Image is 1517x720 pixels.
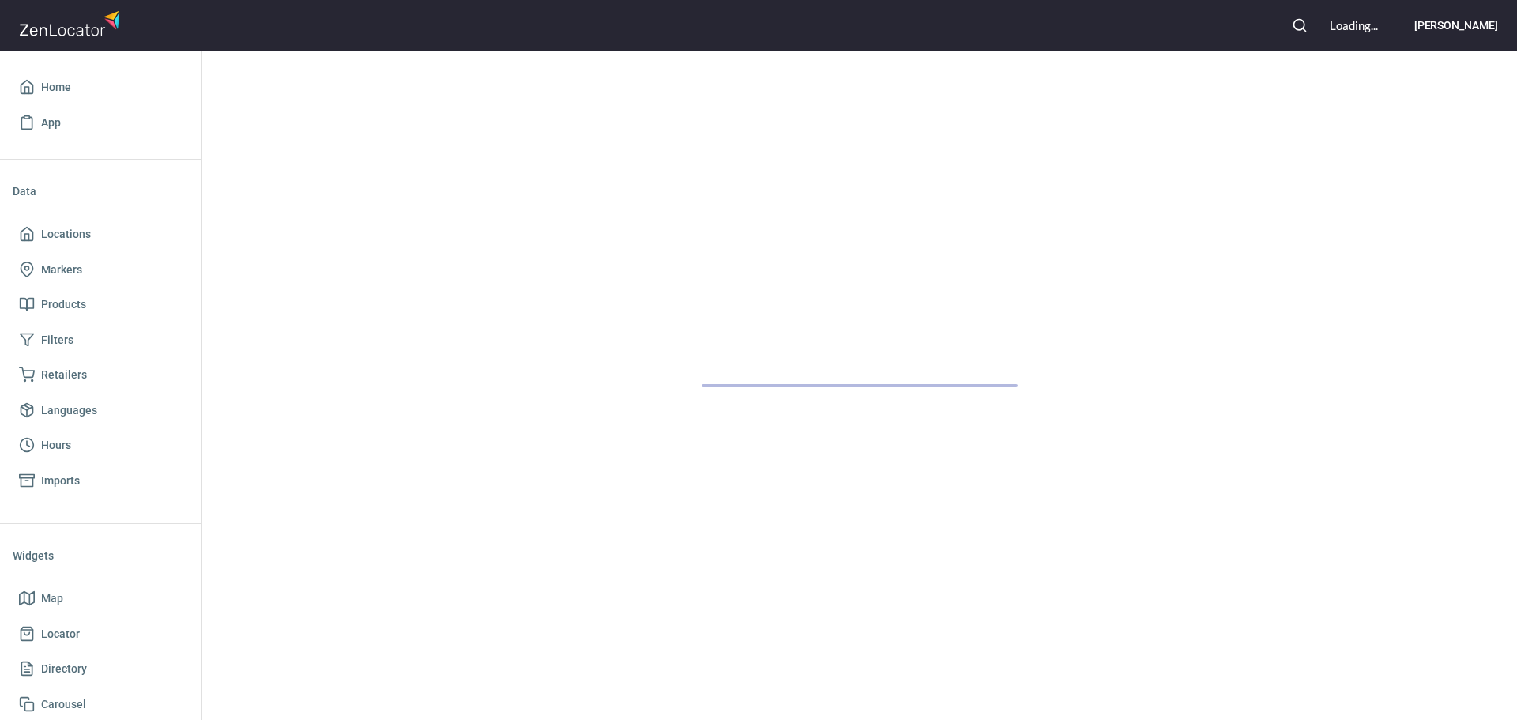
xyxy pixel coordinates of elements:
span: Retailers [41,365,87,385]
h6: [PERSON_NAME] [1414,17,1498,34]
a: Locator [13,616,189,652]
span: Map [41,589,63,609]
span: Languages [41,401,97,420]
a: Markers [13,252,189,288]
span: App [41,113,61,133]
span: Locator [41,624,80,644]
a: App [13,105,189,141]
button: Search [1282,8,1317,43]
span: Products [41,295,86,315]
li: Widgets [13,537,189,575]
a: Filters [13,322,189,358]
button: [PERSON_NAME] [1391,8,1498,43]
span: Carousel [41,695,86,714]
a: Languages [13,393,189,428]
span: Directory [41,659,87,679]
div: Loading... [1330,17,1378,34]
span: Home [41,77,71,97]
a: Hours [13,428,189,463]
span: Hours [41,435,71,455]
li: Data [13,172,189,210]
span: Filters [41,330,73,350]
a: Directory [13,651,189,687]
span: Locations [41,224,91,244]
span: Imports [41,471,80,491]
a: Imports [13,463,189,499]
a: Home [13,70,189,105]
a: Map [13,581,189,616]
span: Markers [41,260,82,280]
a: Products [13,287,189,322]
a: Retailers [13,357,189,393]
img: zenlocator [19,6,125,40]
a: Locations [13,217,189,252]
